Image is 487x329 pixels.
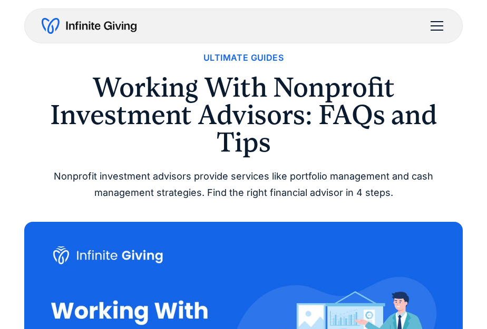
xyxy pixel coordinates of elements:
a: Ultimate Guides [203,51,284,65]
div: Nonprofit investment advisors provide services like portfolio management and cash management stra... [24,168,463,201]
div: menu [424,13,445,39]
h1: Working With Nonprofit Investment Advisors: FAQs and Tips [24,73,463,156]
a: home [42,17,137,34]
